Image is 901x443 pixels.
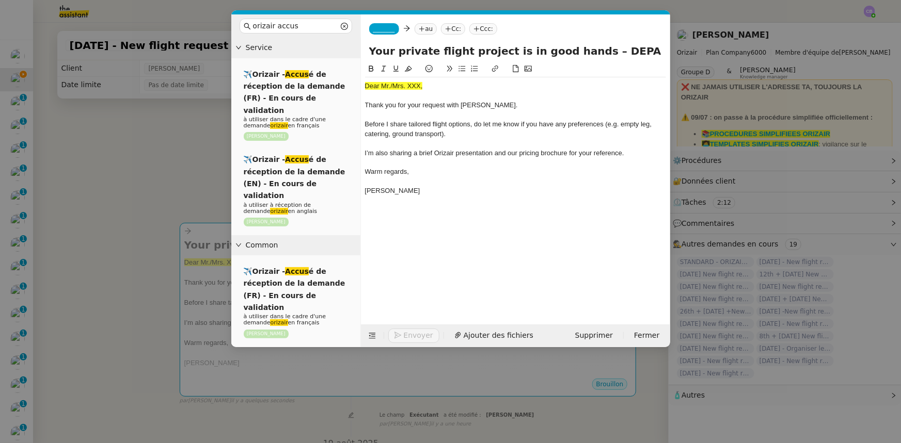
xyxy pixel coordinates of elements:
span: [PERSON_NAME] [365,187,420,194]
nz-tag: [PERSON_NAME] [244,218,289,226]
span: Fermer [634,330,659,341]
input: Subject [369,43,662,59]
span: I’m also sharing a brief Orizair presentation and our pricing brochure for your reference. [365,149,624,157]
span: Common [246,239,356,251]
em: orizair [270,319,288,326]
span: à utiliser à réception de demande en anglais [244,202,318,215]
span: Before I share tailored flight options, do let me know if you have any preferences (e.g. empty le... [365,120,654,137]
span: Ajouter des fichiers [464,330,533,341]
button: Ajouter des fichiers [448,329,540,343]
span: Dear Mr./Mrs. XXX, [365,82,423,90]
nz-tag: Cc: [441,23,465,35]
input: Templates [253,20,339,32]
nz-tag: au [415,23,437,35]
span: Warm regards, [365,168,409,175]
nz-tag: [PERSON_NAME] [244,132,289,141]
em: Accus [285,155,309,163]
span: Thank you for your request with [PERSON_NAME]. [365,101,518,109]
div: Service [231,38,360,58]
div: Common [231,235,360,255]
button: Fermer [628,329,666,343]
em: orizair [270,122,288,129]
em: Accus [285,70,309,78]
em: Accus [285,267,309,275]
span: ✈️Orizair - é de réception de la demande (FR) - En cours de validation [244,267,345,311]
span: ✈️Orizair - é de réception de la demande (EN) - En cours de validation [244,155,345,200]
em: orizair [270,208,288,215]
span: _______ [373,25,395,32]
button: Supprimer [569,329,619,343]
nz-tag: Ccc: [469,23,497,35]
span: à utiliser dans le cadre d'une demande en français [244,116,326,129]
span: à utiliser dans le cadre d'une demande en français [244,313,326,326]
nz-tag: [PERSON_NAME] [244,330,289,338]
span: Supprimer [575,330,613,341]
span: Service [246,42,356,54]
button: Envoyer [388,329,439,343]
span: ✈️Orizair - é de réception de la demande (FR) - En cours de validation [244,70,345,114]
